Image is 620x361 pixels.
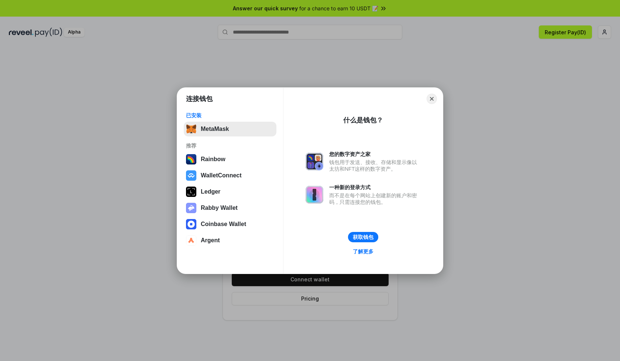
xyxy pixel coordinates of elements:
[201,126,229,132] div: MetaMask
[186,219,196,229] img: svg+xml,%3Csvg%20width%3D%2228%22%20height%3D%2228%22%20viewBox%3D%220%200%2028%2028%22%20fill%3D...
[306,186,323,204] img: svg+xml,%3Csvg%20xmlns%3D%22http%3A%2F%2Fwww.w3.org%2F2000%2Fsvg%22%20fill%3D%22none%22%20viewBox...
[184,122,276,136] button: MetaMask
[186,94,213,103] h1: 连接钱包
[329,184,421,191] div: 一种新的登录方式
[353,248,373,255] div: 了解更多
[329,151,421,157] div: 您的数字资产之家
[184,201,276,215] button: Rabby Wallet
[427,94,437,104] button: Close
[201,221,246,228] div: Coinbase Wallet
[186,142,274,149] div: 推荐
[186,170,196,181] img: svg+xml,%3Csvg%20width%3D%2228%22%20height%3D%2228%22%20viewBox%3D%220%200%2028%2028%22%20fill%3D...
[201,172,242,179] div: WalletConnect
[201,156,225,163] div: Rainbow
[186,187,196,197] img: svg+xml,%3Csvg%20xmlns%3D%22http%3A%2F%2Fwww.w3.org%2F2000%2Fsvg%22%20width%3D%2228%22%20height%3...
[184,217,276,232] button: Coinbase Wallet
[306,153,323,170] img: svg+xml,%3Csvg%20xmlns%3D%22http%3A%2F%2Fwww.w3.org%2F2000%2Fsvg%22%20fill%3D%22none%22%20viewBox...
[201,205,238,211] div: Rabby Wallet
[329,192,421,205] div: 而不是在每个网站上创建新的账户和密码，只需连接您的钱包。
[186,154,196,164] img: svg+xml,%3Csvg%20width%3D%22120%22%20height%3D%22120%22%20viewBox%3D%220%200%20120%20120%22%20fil...
[201,188,220,195] div: Ledger
[348,247,378,256] a: 了解更多
[184,184,276,199] button: Ledger
[184,168,276,183] button: WalletConnect
[201,237,220,244] div: Argent
[186,112,274,119] div: 已安装
[184,152,276,167] button: Rainbow
[348,232,378,242] button: 获取钱包
[186,235,196,246] img: svg+xml,%3Csvg%20width%3D%2228%22%20height%3D%2228%22%20viewBox%3D%220%200%2028%2028%22%20fill%3D...
[186,203,196,213] img: svg+xml,%3Csvg%20xmlns%3D%22http%3A%2F%2Fwww.w3.org%2F2000%2Fsvg%22%20fill%3D%22none%22%20viewBox...
[329,159,421,172] div: 钱包用于发送、接收、存储和显示像以太坊和NFT这样的数字资产。
[343,116,383,125] div: 什么是钱包？
[186,124,196,134] img: svg+xml,%3Csvg%20fill%3D%22none%22%20height%3D%2233%22%20viewBox%3D%220%200%2035%2033%22%20width%...
[353,234,373,240] div: 获取钱包
[184,233,276,248] button: Argent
